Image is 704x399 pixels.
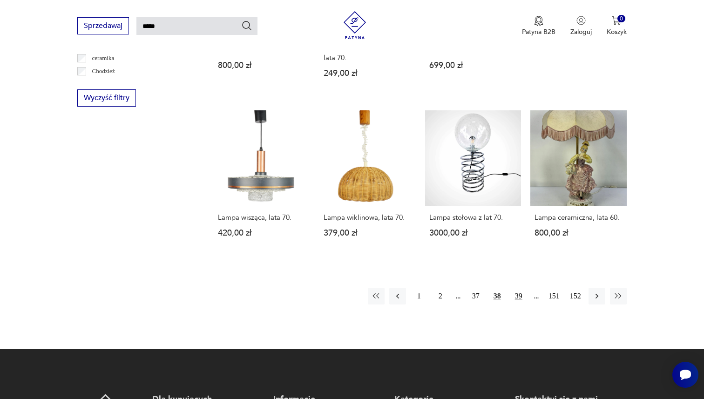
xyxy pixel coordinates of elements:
button: 151 [546,288,562,304]
h3: Lampa stołowa z lat 70. [429,214,517,222]
iframe: Smartsupp widget button [672,362,698,388]
h3: Lampa skandynawska sufitowa, [GEOGRAPHIC_DATA] [218,30,306,54]
button: 39 [510,288,527,304]
p: 249,00 zł [324,69,412,77]
button: 152 [567,288,584,304]
button: Patyna B2B [522,16,555,36]
p: Koszyk [607,27,627,36]
a: Lampa wiklinowa, lata 70.Lampa wiklinowa, lata 70.379,00 zł [319,110,416,256]
p: 3000,00 zł [429,229,517,237]
button: Wyczyść filtry [77,89,136,107]
div: 0 [617,15,625,23]
button: 0Koszyk [607,16,627,36]
button: 37 [467,288,484,304]
p: Ćmielów [92,79,115,89]
p: 800,00 zł [535,229,623,237]
button: Sprzedawaj [77,17,129,34]
button: 2 [432,288,449,304]
img: Patyna - sklep z meblami i dekoracjami vintage [341,11,369,39]
h3: Lampa wisząca ARO Leuchten, [DEMOGRAPHIC_DATA], lata 70. [324,30,412,62]
p: Chodzież [92,66,115,76]
h3: Lampa wisząca, [GEOGRAPHIC_DATA], lata 70. [429,30,517,54]
button: 38 [489,288,506,304]
p: Patyna B2B [522,27,555,36]
p: 699,00 zł [429,61,517,69]
button: Zaloguj [570,16,592,36]
button: Szukaj [241,20,252,31]
p: ceramika [92,53,115,63]
p: 379,00 zł [324,229,412,237]
a: Lampa wisząca, lata 70.Lampa wisząca, lata 70.420,00 zł [214,110,310,256]
h3: Lampa wiklinowa, lata 70. [324,214,412,222]
button: 1 [411,288,427,304]
h3: Lampa wisząca, lata 70. [218,214,306,222]
p: 800,00 zł [218,61,306,69]
a: Lampa ceramiczna, lata 60.Lampa ceramiczna, lata 60.800,00 zł [530,110,627,256]
a: Lampa stołowa z lat 70.Lampa stołowa z lat 70.3000,00 zł [425,110,521,256]
img: Ikona koszyka [612,16,621,25]
img: Ikona medalu [534,16,543,26]
p: Zaloguj [570,27,592,36]
a: Sprzedawaj [77,23,129,30]
a: Ikona medaluPatyna B2B [522,16,555,36]
p: 420,00 zł [218,229,306,237]
h3: Lampa ceramiczna, lata 60. [535,214,623,222]
img: Ikonka użytkownika [576,16,586,25]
